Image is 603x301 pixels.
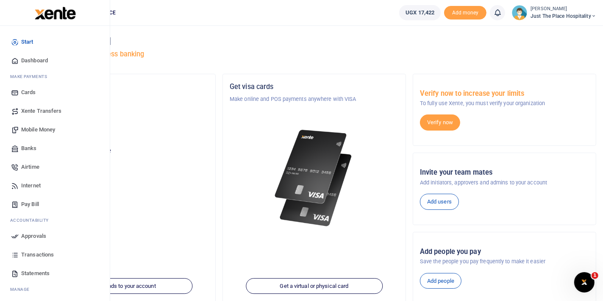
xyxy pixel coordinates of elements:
a: Pay Bill [7,195,103,214]
span: Approvals [21,232,46,240]
span: Internet [21,181,41,190]
a: Mobile Money [7,120,103,139]
span: anage [14,286,30,293]
span: Just the Place Hospitality [531,12,596,20]
a: Banks [7,139,103,158]
a: Add money [444,9,486,15]
p: KOLOLO PARKSIDE PLACE [39,95,208,103]
a: UGX 17,422 [399,5,441,20]
h5: Account [39,115,208,124]
span: ake Payments [14,73,47,80]
a: logo-small logo-large logo-large [34,9,76,16]
h4: Hello [PERSON_NAME] [32,36,596,46]
li: M [7,70,103,83]
img: logo-large [35,7,76,20]
a: Xente Transfers [7,102,103,120]
small: [PERSON_NAME] [531,6,596,13]
li: Toup your wallet [444,6,486,20]
h5: Get visa cards [230,83,399,91]
span: Cards [21,88,36,97]
a: Approvals [7,227,103,245]
p: Just the Place Hospitality [39,128,208,137]
a: Statements [7,264,103,283]
h5: Welcome to better business banking [32,50,596,59]
a: Start [7,33,103,51]
a: Verify now [420,114,460,131]
a: Get a virtual or physical card [246,278,383,294]
p: Make online and POS payments anywhere with VISA [230,95,399,103]
h5: UGX 17,422 [39,157,208,166]
a: Add users [420,194,459,210]
span: Pay Bill [21,200,39,209]
a: Internet [7,176,103,195]
h5: Invite your team mates [420,168,589,177]
span: 1 [592,272,598,279]
h5: Add people you pay [420,248,589,256]
a: profile-user [PERSON_NAME] Just the Place Hospitality [512,5,596,20]
span: UGX 17,422 [406,8,434,17]
span: countability [17,217,49,223]
span: Banks [21,144,37,153]
a: Transactions [7,245,103,264]
p: Save the people you pay frequently to make it easier [420,257,589,266]
span: Add money [444,6,486,20]
span: Transactions [21,251,54,259]
li: M [7,283,103,296]
span: Start [21,38,33,46]
span: Xente Transfers [21,107,62,115]
p: Your current account balance [39,147,208,155]
p: Add initiators, approvers and admins to your account [420,178,589,187]
img: xente-_physical_cards.png [272,124,357,233]
h5: Verify now to increase your limits [420,89,589,98]
a: Add people [420,273,461,289]
li: Wallet ballance [396,5,444,20]
p: To fully use Xente, you must verify your organization [420,99,589,108]
h5: Organization [39,83,208,91]
span: Dashboard [21,56,48,65]
a: Dashboard [7,51,103,70]
img: profile-user [512,5,527,20]
iframe: Intercom live chat [574,272,595,293]
span: Mobile Money [21,125,55,134]
a: Airtime [7,158,103,176]
span: Statements [21,269,50,278]
li: Ac [7,214,103,227]
a: Add funds to your account [56,278,192,294]
span: Airtime [21,163,39,171]
a: Cards [7,83,103,102]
